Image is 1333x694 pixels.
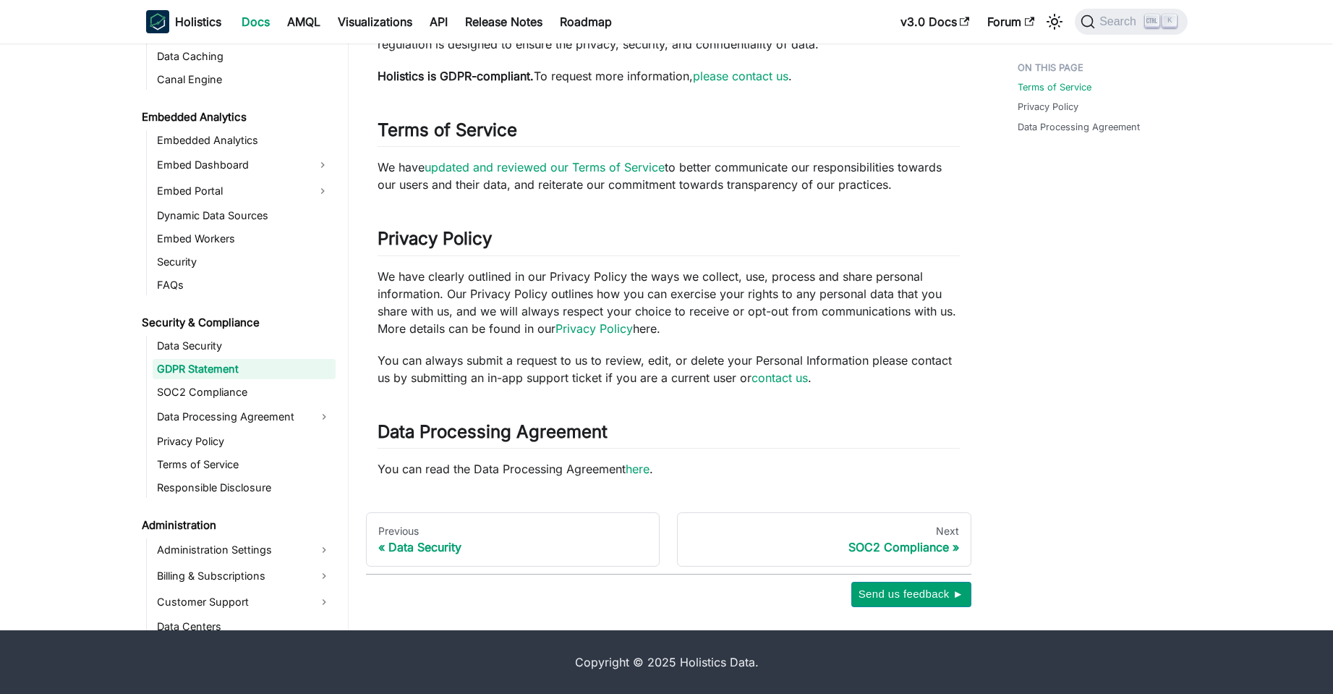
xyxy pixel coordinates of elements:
[153,252,336,272] a: Security
[378,460,960,478] p: You can read the Data Processing Agreement .
[378,268,960,337] p: We have clearly outlined in our Privacy Policy the ways we collect, use, process and share person...
[1075,9,1187,35] button: Search (Ctrl+K)
[1018,80,1091,94] a: Terms of Service
[175,13,221,30] b: Holistics
[378,525,648,538] div: Previous
[456,10,551,33] a: Release Notes
[137,107,336,127] a: Embedded Analytics
[153,206,336,226] a: Dynamic Data Sources
[310,153,336,177] button: Expand sidebar category 'Embed Dashboard'
[689,540,959,554] div: SOC2 Compliance
[153,229,336,249] a: Embed Workers
[378,69,534,83] strong: Holistics is GDPR-compliant.
[677,512,971,567] a: NextSOC2 Compliance
[366,512,971,567] nav: Docs pages
[979,10,1043,33] a: Forum
[1043,10,1066,33] button: Switch between dark and light mode (currently light mode)
[1095,15,1145,28] span: Search
[278,10,329,33] a: AMQL
[153,405,336,428] a: Data Processing Agreement
[378,119,960,147] h2: Terms of Service
[693,69,788,83] a: please contact us
[366,512,660,567] a: PreviousData Security
[153,130,336,151] a: Embedded Analytics
[153,478,336,498] a: Responsible Disclosure
[153,69,336,90] a: Canal Engine
[1018,120,1140,134] a: Data Processing Agreement
[378,67,960,85] p: To request more information, .
[153,275,336,295] a: FAQs
[153,336,336,356] a: Data Security
[153,153,310,177] a: Embed Dashboard
[153,46,336,67] a: Data Caching
[626,462,650,476] a: here
[137,313,336,333] a: Security & Compliance
[421,10,456,33] a: API
[153,431,336,452] a: Privacy Policy
[555,321,633,336] a: Privacy Policy
[378,228,960,255] h2: Privacy Policy
[207,653,1127,671] div: Copyright © 2025 Holistics Data.
[329,10,421,33] a: Visualizations
[233,10,278,33] a: Docs
[153,382,336,402] a: SOC2 Compliance
[137,515,336,536] a: Administration
[378,352,960,386] p: You can always submit a request to us to review, edit, or delete your Personal Information please...
[425,160,665,174] a: updated and reviewed our Terms of Service
[1162,14,1177,27] kbd: K
[310,179,336,203] button: Expand sidebar category 'Embed Portal'
[146,10,169,33] img: Holistics
[851,582,971,606] button: Send us feedback ►
[153,538,336,562] a: Administration Settings
[551,10,621,33] a: Roadmap
[892,10,979,33] a: v3.0 Docs
[751,371,808,385] a: contact us
[378,158,960,193] p: We have to better communicate our responsibilities towards our users and their data, and reiterat...
[859,585,964,604] span: Send us feedback ►
[153,591,336,614] a: Customer Support
[153,454,336,475] a: Terms of Service
[378,421,960,449] h2: Data Processing Agreement
[146,10,221,33] a: HolisticsHolistics
[153,617,336,637] a: Data Centers
[1018,100,1078,114] a: Privacy Policy
[689,525,959,538] div: Next
[153,564,336,588] a: Billing & Subscriptions
[153,359,336,379] a: GDPR Statement
[378,540,648,554] div: Data Security
[153,179,310,203] a: Embed Portal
